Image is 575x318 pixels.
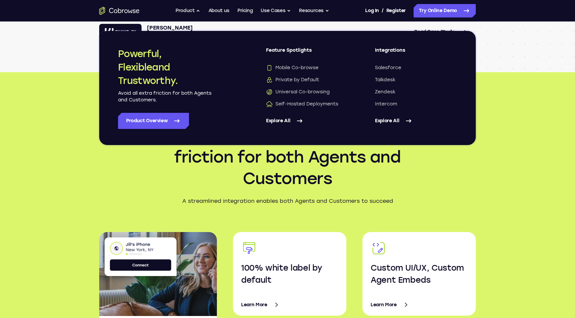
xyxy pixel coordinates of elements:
[118,113,189,129] a: Product Overview
[375,77,395,83] span: Talkdesk
[375,64,457,71] a: Salesforce
[266,89,273,95] img: Universal Co-browsing
[266,101,338,107] span: Self-Hosted Deployments
[375,64,401,71] span: Salesforce
[261,4,291,17] button: Use Cases
[105,28,136,36] img: Klarna logo
[375,101,457,107] a: Intercom
[266,113,348,129] a: Explore All
[375,89,395,95] span: Zendesk
[266,89,330,95] span: Universal Co-browsing
[371,297,468,313] a: Learn More
[99,232,244,316] img: Device connect screen overlay on top of a woman talking on the phone
[375,101,397,107] span: Intercom
[382,7,384,15] span: /
[375,89,457,95] a: Zendesk
[118,90,212,103] p: Avoid all extra friction for both Agents and Customers.
[266,101,273,107] img: Self-Hosted Deployments
[375,113,457,129] a: Explore All
[365,4,379,17] a: Log In
[406,24,476,40] a: Read Case Study
[386,4,406,17] a: Register
[241,262,338,286] h3: 100% white label by default
[237,4,253,17] a: Pricing
[414,4,476,17] a: Try Online Demo
[375,47,457,59] span: Integrations
[176,4,200,17] button: Product
[299,4,329,17] button: Resources
[147,24,290,32] p: [PERSON_NAME]
[266,89,348,95] a: Universal Co-browsingUniversal Co-browsing
[241,297,338,313] a: Learn More
[266,101,348,107] a: Self-Hosted DeploymentsSelf-Hosted Deployments
[266,77,273,83] img: Private by Default
[266,64,318,71] span: Mobile Co-browse
[158,197,417,205] p: A streamlined integration enables both Agents and Customers to succeed
[208,4,229,17] a: About us
[266,77,348,83] a: Private by DefaultPrivate by Default
[266,64,348,71] a: Mobile Co-browseMobile Co-browse
[266,77,319,83] span: Private by Default
[371,262,468,286] h3: Custom UI/UX, Custom Agent Embeds
[266,47,348,59] span: Feature Spotlights
[266,64,273,71] img: Mobile Co-browse
[118,47,212,87] h2: Powerful, Flexible and Trustworthy.
[375,77,457,83] a: Talkdesk
[158,125,417,189] h2: Avoid every extra point of friction for both Agents and Customers
[99,7,140,15] a: Go to the home page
